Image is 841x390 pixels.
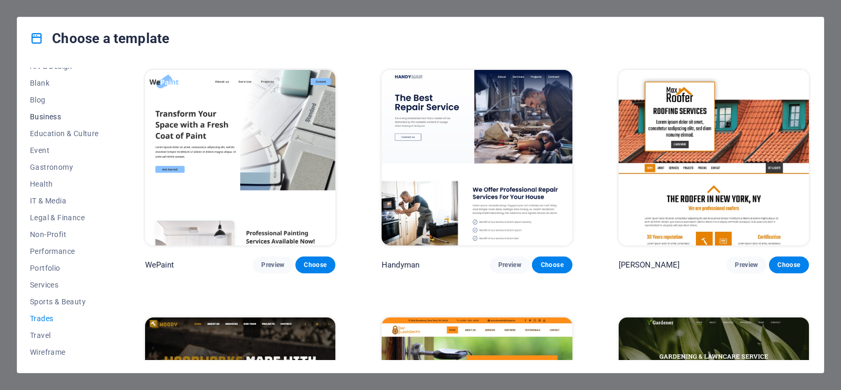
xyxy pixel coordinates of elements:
[30,297,99,306] span: Sports & Beauty
[726,256,766,273] button: Preview
[30,209,99,226] button: Legal & Finance
[30,243,99,260] button: Performance
[30,314,99,323] span: Trades
[30,197,99,205] span: IT & Media
[30,310,99,327] button: Trades
[30,180,99,188] span: Health
[304,261,327,269] span: Choose
[30,125,99,142] button: Education & Culture
[30,213,99,222] span: Legal & Finance
[30,159,99,176] button: Gastronomy
[30,281,99,289] span: Services
[30,260,99,276] button: Portfolio
[30,247,99,255] span: Performance
[30,176,99,192] button: Health
[30,276,99,293] button: Services
[30,112,99,121] span: Business
[30,264,99,272] span: Portfolio
[30,146,99,155] span: Event
[30,129,99,138] span: Education & Culture
[619,70,809,245] img: Max Roofer
[145,260,175,270] p: WePaint
[30,75,99,91] button: Blank
[490,256,530,273] button: Preview
[382,260,419,270] p: Handyman
[769,256,809,273] button: Choose
[30,331,99,340] span: Travel
[619,260,680,270] p: [PERSON_NAME]
[295,256,335,273] button: Choose
[30,79,99,87] span: Blank
[777,261,801,269] span: Choose
[30,348,99,356] span: Wireframe
[30,226,99,243] button: Non-Profit
[30,108,99,125] button: Business
[532,256,572,273] button: Choose
[30,293,99,310] button: Sports & Beauty
[30,91,99,108] button: Blog
[30,344,99,361] button: Wireframe
[261,261,284,269] span: Preview
[30,163,99,171] span: Gastronomy
[30,192,99,209] button: IT & Media
[30,30,169,47] h4: Choose a template
[30,230,99,239] span: Non-Profit
[30,142,99,159] button: Event
[382,70,572,245] img: Handyman
[540,261,563,269] span: Choose
[735,261,758,269] span: Preview
[498,261,521,269] span: Preview
[253,256,293,273] button: Preview
[30,96,99,104] span: Blog
[30,327,99,344] button: Travel
[145,70,335,245] img: WePaint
